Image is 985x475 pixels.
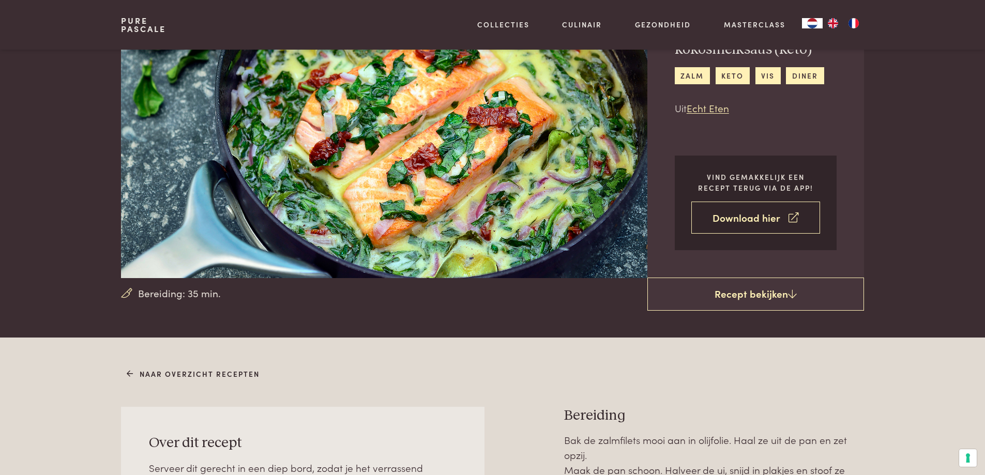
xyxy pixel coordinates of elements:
p: Vind gemakkelijk een recept terug via de app! [691,172,820,193]
div: Language [802,18,823,28]
a: Gezondheid [635,19,691,30]
a: NL [802,18,823,28]
a: EN [823,18,843,28]
span: Bereiding: 35 min. [138,286,221,301]
ul: Language list [823,18,864,28]
a: zalm [675,67,710,84]
button: Uw voorkeuren voor toestemming voor trackingtechnologieën [959,449,977,467]
p: Uit [675,101,837,116]
a: Collecties [477,19,529,30]
a: diner [786,67,824,84]
h3: Over dit recept [149,434,457,452]
a: keto [716,67,750,84]
a: Recept bekijken [647,278,864,311]
a: FR [843,18,864,28]
h3: Bereiding [564,407,864,425]
a: Naar overzicht recepten [127,369,260,379]
a: Masterclass [724,19,785,30]
a: vis [755,67,781,84]
a: Download hier [691,202,820,234]
aside: Language selected: Nederlands [802,18,864,28]
a: Echt Eten [687,101,729,115]
a: Culinair [562,19,602,30]
a: PurePascale [121,17,166,33]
